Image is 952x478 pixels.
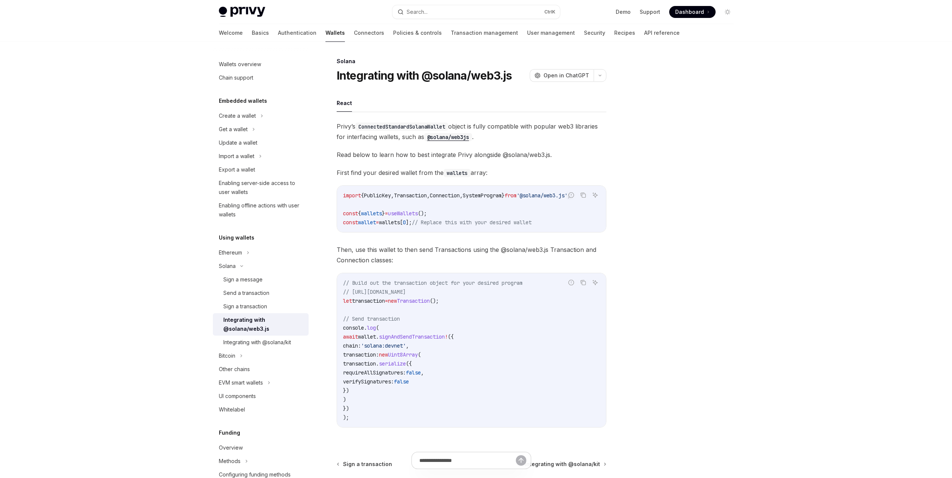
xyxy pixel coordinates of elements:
span: { [361,192,364,199]
a: Integrating with @solana/web3.js [213,313,309,336]
span: 0 [403,219,406,226]
span: }) [343,387,349,394]
span: ) [343,396,346,403]
span: ({ [448,333,454,340]
span: Privy’s object is fully compatible with popular web3 libraries for interfacing wallets, such as . [337,121,606,142]
span: . [364,324,367,331]
a: Security [584,24,605,42]
span: = [376,219,379,226]
a: Support [640,8,660,16]
span: 'solana:devnet' [361,342,406,349]
span: } [382,210,385,217]
span: Transaction [397,297,430,304]
span: wallet [358,219,376,226]
span: import [343,192,361,199]
span: // Send transaction [343,315,400,322]
span: transaction: [343,351,379,358]
button: Search...CtrlK [392,5,560,19]
a: User management [527,24,575,42]
h5: Embedded wallets [219,96,267,105]
button: Toggle dark mode [722,6,734,18]
span: (); [430,297,439,304]
a: Recipes [614,24,635,42]
span: false [406,369,421,376]
a: Dashboard [669,6,716,18]
a: Basics [252,24,269,42]
span: (); [418,210,427,217]
div: Search... [407,7,428,16]
h1: Integrating with @solana/web3.js [337,69,512,82]
button: Ethereum [213,246,309,259]
span: verifySignatures: [343,378,394,385]
code: ConnectedStandardSolanaWallet [355,123,448,131]
button: Methods [213,454,309,468]
span: = [385,297,388,304]
a: Wallets overview [213,58,309,71]
div: Solana [219,262,236,271]
button: EVM smart wallets [213,376,309,389]
span: wallets [379,219,400,226]
span: ( [376,324,379,331]
button: Send message [516,455,526,466]
a: Integrating with @solana/kit [213,336,309,349]
span: console [343,324,364,331]
div: Solana [337,58,606,65]
a: Welcome [219,24,243,42]
span: // Build out the transaction object for your desired program [343,280,523,286]
span: { [358,210,361,217]
span: requireAllSignatures: [343,369,406,376]
div: UI components [219,392,256,401]
div: Ethereum [219,248,242,257]
a: @solana/web3js [424,133,472,141]
span: Read below to learn how to best integrate Privy alongside @solana/web3.js. [337,149,606,160]
a: Authentication [278,24,316,42]
span: await [343,333,358,340]
span: signAndSendTransaction [379,333,445,340]
span: log [367,324,376,331]
div: Enabling server-side access to user wallets [219,179,304,197]
h5: Using wallets [219,233,254,242]
div: Other chains [219,365,250,374]
button: Solana [213,259,309,273]
span: Connection [430,192,460,199]
span: SystemProgram [463,192,502,199]
a: Export a wallet [213,163,309,176]
div: Create a wallet [219,111,256,120]
div: Enabling offline actions with user wallets [219,201,304,219]
div: Overview [219,443,243,452]
span: const [343,210,358,217]
span: from [505,192,517,199]
span: Then, use this wallet to then send Transactions using the @solana/web3.js Transaction and Connect... [337,244,606,265]
span: ); [343,414,349,421]
span: Uint8Array [388,351,418,358]
button: Report incorrect code [566,278,576,287]
a: Connectors [354,24,384,42]
span: new [388,297,397,304]
span: wallets [361,210,382,217]
a: Other chains [213,363,309,376]
div: Import a wallet [219,152,254,161]
span: let [343,297,352,304]
div: Methods [219,457,241,466]
span: Transaction [394,192,427,199]
span: , [391,192,394,199]
span: transaction [352,297,385,304]
span: // [URL][DOMAIN_NAME] [343,289,406,295]
button: Get a wallet [213,123,309,136]
span: Open in ChatGPT [544,72,589,79]
div: Whitelabel [219,405,245,414]
h5: Funding [219,428,240,437]
div: Export a wallet [219,165,255,174]
a: Send a transaction [213,286,309,300]
a: Enabling server-side access to user wallets [213,176,309,199]
img: light logo [219,7,265,17]
a: Chain support [213,71,309,84]
div: Integrating with @solana/kit [223,338,291,347]
button: Ask AI [590,278,600,287]
span: = [385,210,388,217]
span: chain: [343,342,361,349]
button: Ask AI [590,190,600,200]
a: Whitelabel [213,403,309,416]
a: Sign a message [213,273,309,286]
span: ({ [406,360,412,367]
